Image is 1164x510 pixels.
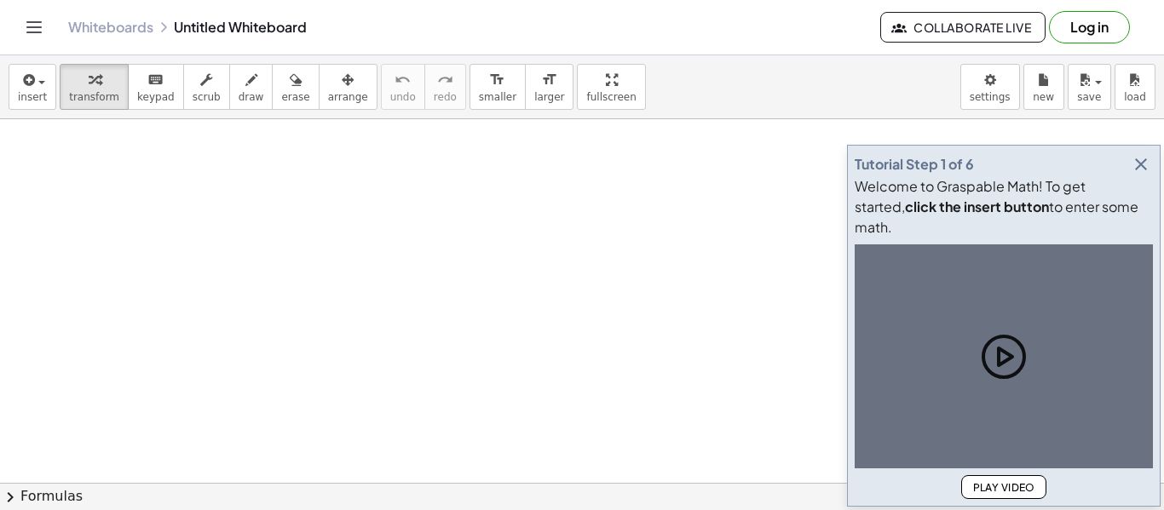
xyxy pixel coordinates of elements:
span: erase [281,91,309,103]
span: undo [390,91,416,103]
button: arrange [319,64,377,110]
button: save [1068,64,1111,110]
span: arrange [328,91,368,103]
span: Collaborate Live [895,20,1031,35]
span: Play Video [972,481,1035,494]
button: new [1023,64,1064,110]
i: format_size [489,70,505,90]
b: click the insert button [905,198,1049,215]
span: redo [434,91,457,103]
button: Log in [1049,11,1130,43]
button: keyboardkeypad [128,64,184,110]
span: load [1124,91,1146,103]
span: insert [18,91,47,103]
span: settings [970,91,1011,103]
button: settings [960,64,1020,110]
button: erase [272,64,319,110]
span: fullscreen [586,91,636,103]
span: smaller [479,91,516,103]
button: redoredo [424,64,466,110]
span: new [1033,91,1054,103]
button: undoundo [381,64,425,110]
div: Welcome to Graspable Math! To get started, to enter some math. [855,176,1153,238]
button: fullscreen [577,64,645,110]
div: Tutorial Step 1 of 6 [855,154,974,175]
span: save [1077,91,1101,103]
button: transform [60,64,129,110]
button: format_sizesmaller [470,64,526,110]
span: draw [239,91,264,103]
span: larger [534,91,564,103]
a: Whiteboards [68,19,153,36]
i: undo [395,70,411,90]
i: format_size [541,70,557,90]
button: load [1115,64,1155,110]
button: insert [9,64,56,110]
i: redo [437,70,453,90]
span: transform [69,91,119,103]
button: Play Video [961,475,1046,499]
button: draw [229,64,274,110]
i: keyboard [147,70,164,90]
button: Toggle navigation [20,14,48,41]
button: format_sizelarger [525,64,573,110]
button: scrub [183,64,230,110]
span: keypad [137,91,175,103]
span: scrub [193,91,221,103]
button: Collaborate Live [880,12,1046,43]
